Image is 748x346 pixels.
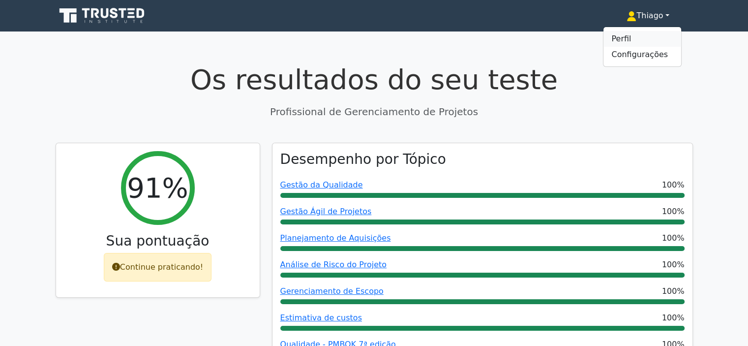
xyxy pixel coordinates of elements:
font: 100% [662,233,685,243]
a: Thiago [603,6,692,26]
a: Análise de Risco do Projeto [280,260,387,269]
a: Gestão da Qualidade [280,180,363,189]
font: Os resultados do seu teste [190,63,558,95]
a: Configurações [603,47,681,63]
ul: Thiago [603,27,682,67]
font: 100% [662,260,685,269]
font: Perfil [611,34,631,43]
font: 100% [662,286,685,296]
font: Profissional de Gerenciamento de Projetos [270,106,478,118]
font: 100% [662,180,685,189]
font: Continue praticando! [120,262,203,272]
a: Estimativa de custos [280,313,362,322]
a: Gestão Ágil de Projetos [280,207,372,216]
font: Desempenho por Tópico [280,151,446,167]
a: Planejamento de Aquisições [280,233,391,243]
a: Perfil [603,31,681,47]
font: 91% [127,172,188,204]
font: Sua pontuação [106,233,209,249]
font: Configurações [611,50,668,59]
font: 100% [662,207,685,216]
font: 100% [662,313,685,322]
font: Thiago [636,11,663,20]
a: Gerenciamento de Escopo [280,286,384,296]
